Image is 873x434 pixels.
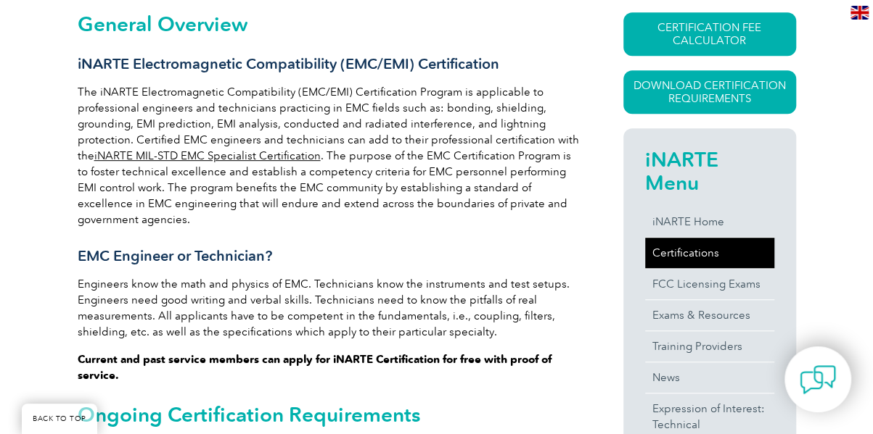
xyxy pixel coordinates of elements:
[645,269,774,299] a: FCC Licensing Exams
[645,238,774,268] a: Certifications
[78,403,581,426] h2: Ongoing Certification Requirements
[78,12,581,36] h2: General Overview
[800,362,836,398] img: contact-chat.png
[645,300,774,330] a: Exams & Resources
[78,247,581,265] h3: EMC Engineer or Technician?
[78,84,581,228] p: The iNARTE Electromagnetic Compatibility (EMC/EMI) Certification Program is applicable to profess...
[645,206,774,237] a: iNARTE Home
[645,148,774,194] h2: iNARTE Menu
[94,149,321,162] a: iNARTE MIL-STD EMC Specialist Certification
[645,331,774,362] a: Training Providers
[22,404,97,434] a: BACK TO TOP
[78,276,581,340] p: Engineers know the math and physics of EMC. Technicians know the instruments and test setups. Eng...
[78,353,552,382] strong: Current and past service members can apply for iNARTE Certification for free with proof of service.
[623,70,796,114] a: Download Certification Requirements
[851,6,869,20] img: en
[645,362,774,393] a: News
[78,55,581,73] h3: iNARTE Electromagnetic Compatibility (EMC/EMI) Certification
[623,12,796,56] a: CERTIFICATION FEE CALCULATOR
